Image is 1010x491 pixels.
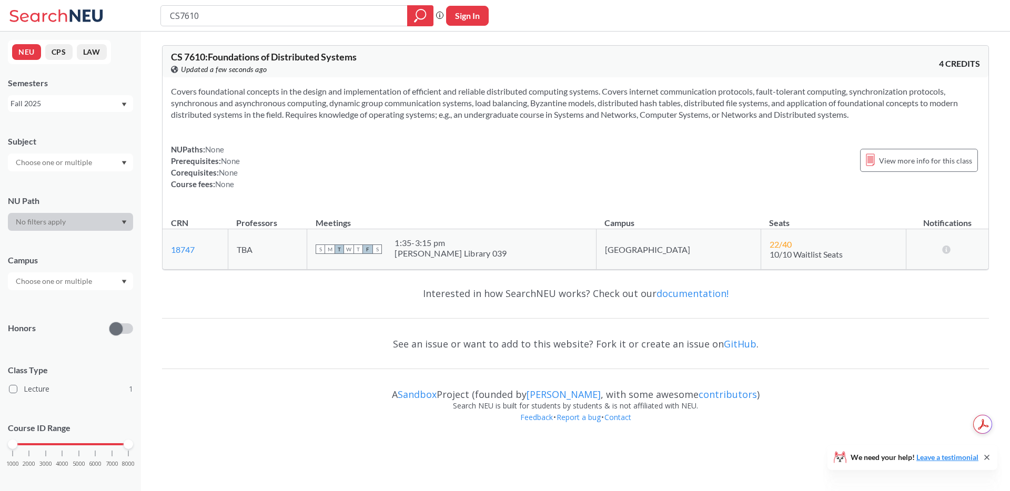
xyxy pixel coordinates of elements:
[56,461,68,467] span: 4000
[325,244,335,254] span: M
[699,388,757,401] a: contributors
[122,103,127,107] svg: Dropdown arrow
[335,244,344,254] span: T
[8,422,133,434] p: Course ID Range
[205,145,224,154] span: None
[8,364,133,376] span: Class Type
[8,195,133,207] div: NU Path
[316,244,325,254] span: S
[228,229,307,270] td: TBA
[353,244,363,254] span: T
[395,238,507,248] div: 1:35 - 3:15 pm
[879,154,972,167] span: View more info for this class
[181,64,267,75] span: Updated a few seconds ago
[939,58,980,69] span: 4 CREDITS
[11,275,99,288] input: Choose one or multiple
[8,272,133,290] div: Dropdown arrow
[171,244,195,254] a: 18747
[520,412,553,422] a: Feedback
[171,217,188,229] div: CRN
[11,156,99,169] input: Choose one or multiple
[556,412,601,422] a: Report a bug
[162,278,989,309] div: Interested in how SearchNEU works? Check out our
[89,461,102,467] span: 6000
[527,388,601,401] a: [PERSON_NAME]
[656,287,729,300] a: documentation!
[8,95,133,112] div: Fall 2025Dropdown arrow
[344,244,353,254] span: W
[770,239,792,249] span: 22 / 40
[6,461,19,467] span: 1000
[23,461,35,467] span: 2000
[106,461,118,467] span: 7000
[171,86,980,120] section: Covers foundational concepts in the design and implementation of efficient and reliable distribut...
[129,383,133,395] span: 1
[8,254,133,266] div: Campus
[363,244,372,254] span: F
[596,229,761,270] td: [GEOGRAPHIC_DATA]
[398,388,437,401] a: Sandbox
[916,453,978,462] a: Leave a testimonial
[122,161,127,165] svg: Dropdown arrow
[171,51,357,63] span: CS 7610 : Foundations of Distributed Systems
[162,400,989,412] div: Search NEU is built for students by students & is not affiliated with NEU.
[8,213,133,231] div: Dropdown arrow
[221,156,240,166] span: None
[228,207,307,229] th: Professors
[761,207,906,229] th: Seats
[906,207,988,229] th: Notifications
[407,5,433,26] div: magnifying glass
[122,280,127,284] svg: Dropdown arrow
[162,412,989,439] div: • •
[77,44,107,60] button: LAW
[162,379,989,400] div: A Project (founded by , with some awesome )
[169,7,400,25] input: Class, professor, course number, "phrase"
[8,154,133,171] div: Dropdown arrow
[122,220,127,224] svg: Dropdown arrow
[45,44,73,60] button: CPS
[372,244,382,254] span: S
[851,454,978,461] span: We need your help!
[8,77,133,89] div: Semesters
[8,322,36,334] p: Honors
[219,168,238,177] span: None
[215,179,234,189] span: None
[770,249,843,259] span: 10/10 Waitlist Seats
[596,207,761,229] th: Campus
[307,207,597,229] th: Meetings
[12,44,41,60] button: NEU
[604,412,632,422] a: Contact
[8,136,133,147] div: Subject
[39,461,52,467] span: 3000
[162,329,989,359] div: See an issue or want to add to this website? Fork it or create an issue on .
[446,6,489,26] button: Sign In
[73,461,85,467] span: 5000
[11,98,120,109] div: Fall 2025
[395,248,507,259] div: [PERSON_NAME] Library 039
[171,144,240,190] div: NUPaths: Prerequisites: Corequisites: Course fees:
[724,337,756,350] a: GitHub
[122,461,135,467] span: 8000
[9,382,133,396] label: Lecture
[414,8,427,23] svg: magnifying glass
